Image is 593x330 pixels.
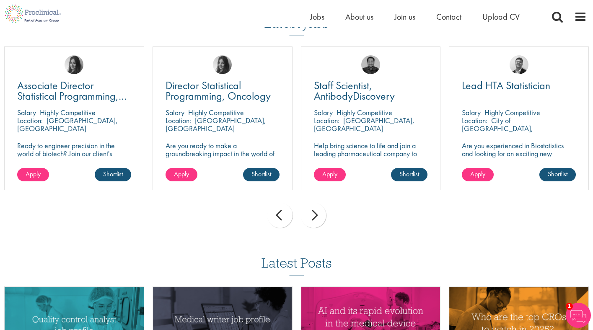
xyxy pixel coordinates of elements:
[361,55,380,74] img: Mike Raletz
[462,168,494,181] a: Apply
[26,170,41,178] span: Apply
[17,142,131,181] p: Ready to engineer precision in the world of biotech? Join our client's cutting-edge team and play...
[166,108,184,117] span: Salary
[262,256,332,276] h3: Latest Posts
[174,170,189,178] span: Apply
[17,116,118,133] p: [GEOGRAPHIC_DATA], [GEOGRAPHIC_DATA]
[462,78,550,93] span: Lead HTA Statistician
[462,108,481,117] span: Salary
[166,116,191,125] span: Location:
[391,168,427,181] a: Shortlist
[462,116,533,141] p: City of [GEOGRAPHIC_DATA], [GEOGRAPHIC_DATA]
[436,11,461,22] a: Contact
[314,142,428,181] p: Help bring science to life and join a leading pharmaceutical company to play a key role in delive...
[310,11,324,22] a: Jobs
[166,142,280,181] p: Are you ready to make a groundbreaking impact in the world of biotechnology? Join a growing compa...
[539,168,576,181] a: Shortlist
[95,168,131,181] a: Shortlist
[566,303,591,328] img: Chatbot
[17,78,127,113] span: Associate Director Statistical Programming, Oncology
[17,108,36,117] span: Salary
[17,168,49,181] a: Apply
[301,203,326,228] div: next
[322,170,337,178] span: Apply
[166,78,271,103] span: Director Statistical Programming, Oncology
[314,108,333,117] span: Salary
[345,11,373,22] a: About us
[566,303,573,310] span: 1
[17,80,131,101] a: Associate Director Statistical Programming, Oncology
[462,142,576,173] p: Are you experienced in Biostatistics and looking for an exciting new challenge where you can assi...
[337,108,392,117] p: Highly Competitive
[484,108,540,117] p: Highly Competitive
[462,116,487,125] span: Location:
[17,116,43,125] span: Location:
[40,108,96,117] p: Highly Competitive
[267,203,293,228] div: prev
[394,11,415,22] a: Join us
[314,116,414,133] p: [GEOGRAPHIC_DATA], [GEOGRAPHIC_DATA]
[243,168,280,181] a: Shortlist
[470,170,485,178] span: Apply
[314,78,395,103] span: Staff Scientist, AntibodyDiscovery
[188,108,244,117] p: Highly Competitive
[462,80,576,91] a: Lead HTA Statistician
[314,168,346,181] a: Apply
[166,116,266,133] p: [GEOGRAPHIC_DATA], [GEOGRAPHIC_DATA]
[314,116,339,125] span: Location:
[65,55,83,74] img: Heidi Hennigan
[482,11,520,22] a: Upload CV
[213,55,232,74] img: Heidi Hennigan
[314,80,428,101] a: Staff Scientist, AntibodyDiscovery
[510,55,528,74] img: Tom Magenis
[166,168,197,181] a: Apply
[166,80,280,101] a: Director Statistical Programming, Oncology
